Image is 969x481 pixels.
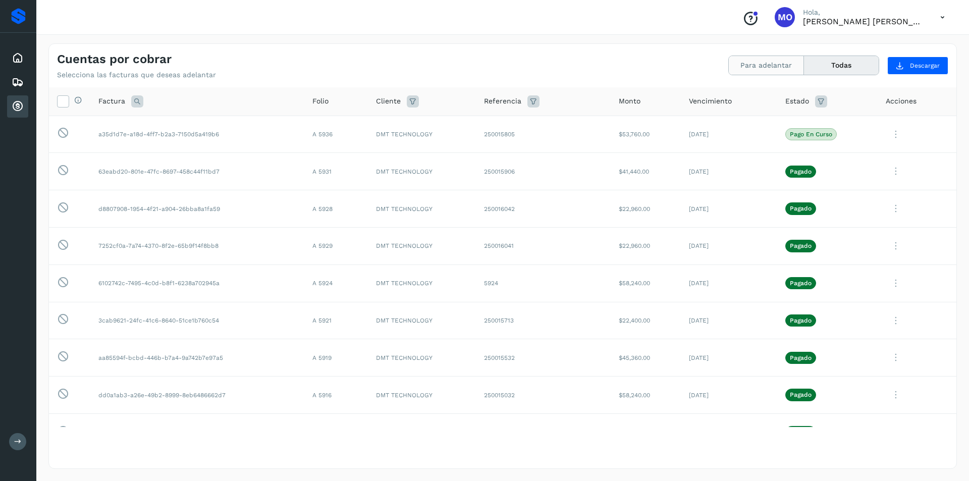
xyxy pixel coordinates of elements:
[803,8,924,17] p: Hola,
[368,116,476,153] td: DMT TECHNOLOGY
[611,153,681,190] td: $41,440.00
[304,302,368,339] td: A 5921
[90,153,304,190] td: 63eabd20-801e-47fc-8697-458c44f11bd7
[7,71,28,93] div: Embarques
[90,264,304,302] td: 6102742c-7495-4c0d-b8f1-6238a702945a
[790,131,832,138] p: Pago en curso
[681,339,777,377] td: [DATE]
[619,96,640,106] span: Monto
[304,264,368,302] td: A 5924
[790,317,812,324] p: Pagado
[368,190,476,228] td: DMT TECHNOLOGY
[611,227,681,264] td: $22,960.00
[785,96,809,106] span: Estado
[90,413,304,451] td: f0072a94-bcfb-4510-b895-7ea0e666a3f6
[304,190,368,228] td: A 5928
[476,227,611,264] td: 250016041
[57,52,172,67] h4: Cuentas por cobrar
[790,168,812,175] p: Pagado
[611,264,681,302] td: $58,240.00
[790,354,812,361] p: Pagado
[476,264,611,302] td: 5924
[790,205,812,212] p: Pagado
[611,116,681,153] td: $53,760.00
[90,116,304,153] td: a35d1d7e-a18d-4ff7-b2a3-7150d5a419b6
[304,153,368,190] td: A 5931
[476,377,611,414] td: 250015032
[611,190,681,228] td: $22,960.00
[681,413,777,451] td: [DATE]
[681,302,777,339] td: [DATE]
[376,96,401,106] span: Cliente
[90,190,304,228] td: d8807908-1954-4f21-a904-26bba8a1fa59
[368,302,476,339] td: DMT TECHNOLOGY
[304,227,368,264] td: A 5929
[90,377,304,414] td: dd0a1ab3-a26e-49b2-8999-8eb6486662d7
[7,95,28,118] div: Cuentas por cobrar
[7,47,28,69] div: Inicio
[790,280,812,287] p: Pagado
[476,153,611,190] td: 250015906
[57,71,216,79] p: Selecciona las facturas que deseas adelantar
[90,302,304,339] td: 3cab9621-24fc-41c6-8640-51ce1b760c54
[611,339,681,377] td: $45,360.00
[729,56,804,75] button: Para adelantar
[476,302,611,339] td: 250015713
[90,227,304,264] td: 7252cf0a-7a74-4370-8f2e-65b9f14f8bb8
[304,377,368,414] td: A 5916
[304,339,368,377] td: A 5919
[368,227,476,264] td: DMT TECHNOLOGY
[98,96,125,106] span: Factura
[476,190,611,228] td: 250016042
[312,96,329,106] span: Folio
[368,264,476,302] td: DMT TECHNOLOGY
[689,96,732,106] span: Vencimiento
[681,116,777,153] td: [DATE]
[681,153,777,190] td: [DATE]
[368,339,476,377] td: DMT TECHNOLOGY
[368,377,476,414] td: DMT TECHNOLOGY
[790,242,812,249] p: Pagado
[484,96,521,106] span: Referencia
[681,190,777,228] td: [DATE]
[611,302,681,339] td: $22,400.00
[681,264,777,302] td: [DATE]
[476,116,611,153] td: 250015805
[910,61,940,70] span: Descargar
[476,339,611,377] td: 250015532
[304,116,368,153] td: A 5936
[790,391,812,398] p: Pagado
[804,56,879,75] button: Todas
[886,96,917,106] span: Acciones
[368,413,476,451] td: DMT TECHNOLOGY
[803,17,924,26] p: Macaria Olvera Camarillo
[611,377,681,414] td: $58,240.00
[90,339,304,377] td: aa85594f-bcbd-446b-b7a4-9a742b7e97a5
[476,413,611,451] td: 250015031
[304,413,368,451] td: A 5910
[368,153,476,190] td: DMT TECHNOLOGY
[681,227,777,264] td: [DATE]
[887,57,948,75] button: Descargar
[611,413,681,451] td: $58,240.00
[681,377,777,414] td: [DATE]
